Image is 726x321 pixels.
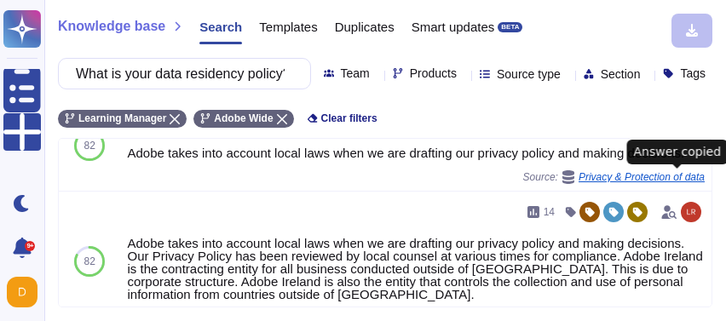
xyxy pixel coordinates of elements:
img: user [681,202,701,222]
span: Products [410,67,457,79]
span: Source: [523,170,705,184]
span: 82 [84,256,95,267]
span: 14 [544,207,555,217]
span: Team [341,67,370,79]
span: Clear filters [321,113,377,123]
input: Search a question or template... [67,59,293,89]
div: Adobe takes into account local laws when we are drafting our privacy policy and making decisions.... [127,237,705,301]
span: Source type [497,68,561,80]
span: Adobe Wide [214,113,273,123]
button: user [3,273,49,311]
span: Knowledge base [58,20,165,33]
div: Adobe takes into account local laws when we are drafting our privacy policy and making decisions. [127,146,705,159]
div: BETA [498,22,522,32]
span: Privacy & Protection of data [579,172,705,182]
span: Section [601,68,641,80]
span: Search [199,20,242,33]
span: Tags [680,67,706,79]
span: Templates [259,20,317,33]
span: 82 [84,140,95,151]
img: user [7,277,37,307]
span: Learning Manager [78,113,166,123]
span: Smart updates [412,20,495,33]
span: Duplicates [335,20,395,33]
div: 9+ [25,241,35,251]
